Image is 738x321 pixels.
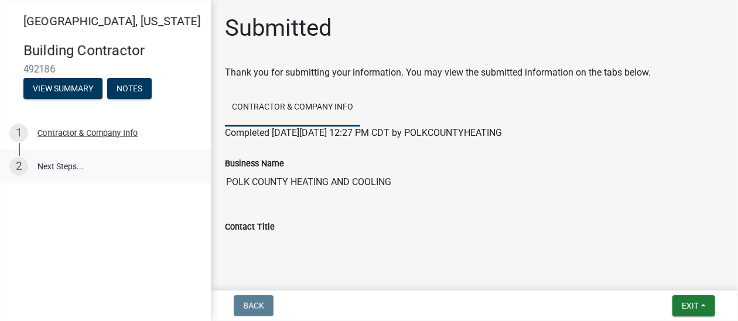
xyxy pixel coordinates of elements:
span: Back [243,301,264,310]
div: Thank you for submitting your information. You may view the submitted information on the tabs below. [225,66,724,80]
span: [GEOGRAPHIC_DATA], [US_STATE] [23,14,200,28]
a: Contractor & Company Info [225,89,360,127]
h4: Building Contractor [23,42,201,59]
button: Exit [672,295,715,316]
label: Contact Title [225,223,275,231]
div: Contractor & Company Info [37,129,138,137]
div: 2 [9,157,28,176]
span: Exit [682,301,699,310]
button: Back [234,295,274,316]
button: View Summary [23,78,102,99]
h1: Submitted [225,14,332,42]
div: 1 [9,124,28,142]
span: Completed [DATE][DATE] 12:27 PM CDT by POLKCOUNTYHEATING [225,127,502,138]
label: Business Name [225,160,284,168]
span: 492186 [23,64,187,75]
button: Notes [107,78,152,99]
wm-modal-confirm: Notes [107,84,152,94]
wm-modal-confirm: Summary [23,84,102,94]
